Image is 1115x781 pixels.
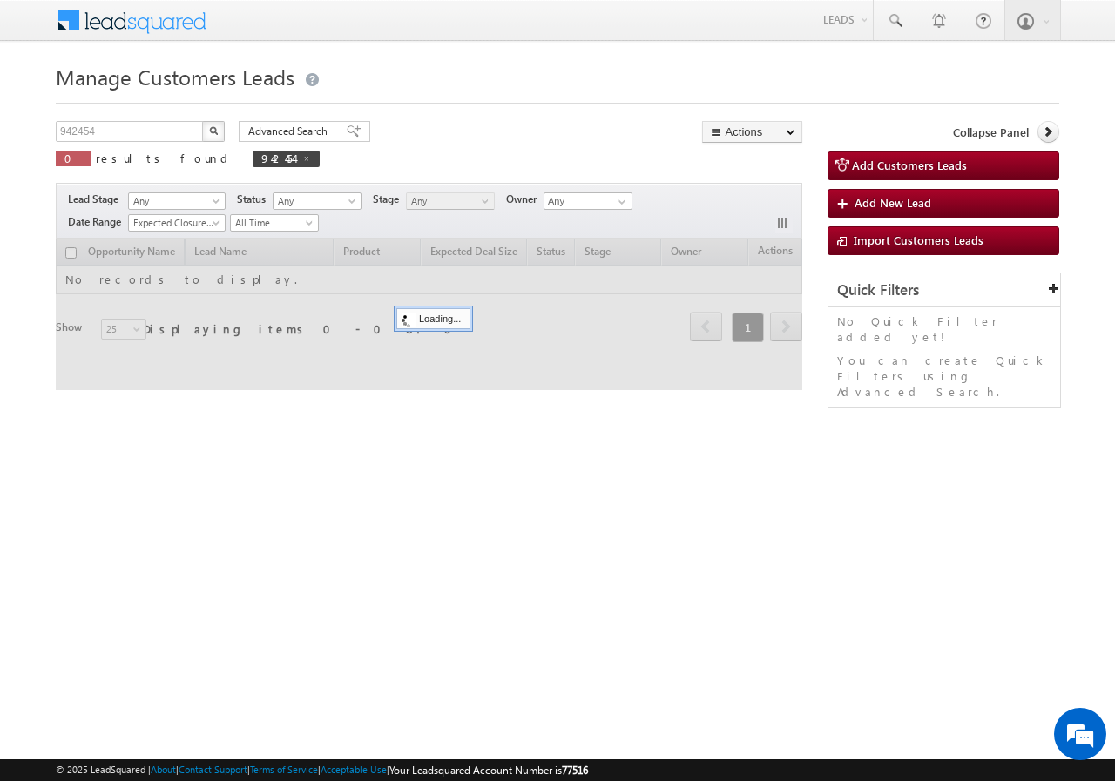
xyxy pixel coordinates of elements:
a: Any [406,192,495,210]
span: Add Customers Leads [852,158,967,172]
span: 0 [64,151,83,165]
div: Quick Filters [828,273,1060,307]
span: Status [237,192,273,207]
span: Any [274,193,356,209]
span: Collapse Panel [953,125,1029,140]
span: © 2025 LeadSquared | | | | | [56,762,588,778]
span: Your Leadsquared Account Number is [389,764,588,777]
a: Any [128,192,226,210]
span: Add New Lead [855,195,931,210]
div: Loading... [396,308,470,329]
button: Actions [702,121,802,143]
span: 77516 [562,764,588,777]
img: Search [209,126,218,135]
span: All Time [231,215,314,231]
a: Any [273,192,362,210]
span: Lead Stage [68,192,125,207]
span: Expected Closure Date [129,215,220,231]
span: 942454 [261,151,294,165]
a: Show All Items [609,193,631,211]
a: Expected Closure Date [128,214,226,232]
a: Terms of Service [250,764,318,775]
span: Any [129,193,220,209]
p: No Quick Filter added yet! [837,313,1051,345]
span: Date Range [68,214,128,230]
span: Import Customers Leads [854,232,983,247]
a: Acceptable Use [321,764,387,775]
span: Any [407,193,490,209]
p: You can create Quick Filters using Advanced Search. [837,353,1051,400]
span: Advanced Search [248,124,333,139]
span: results found [96,151,234,165]
a: Contact Support [179,764,247,775]
a: About [151,764,176,775]
span: Manage Customers Leads [56,63,294,91]
span: Owner [506,192,544,207]
input: Type to Search [544,192,632,210]
a: All Time [230,214,319,232]
span: Stage [373,192,406,207]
